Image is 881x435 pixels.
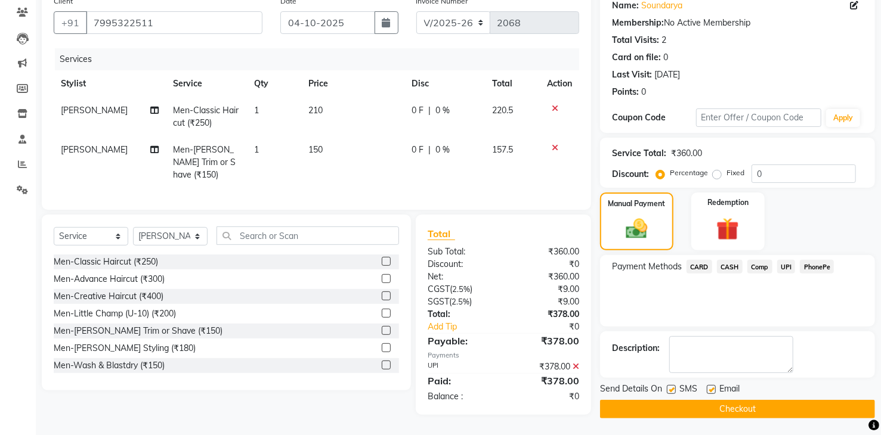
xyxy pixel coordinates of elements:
[679,383,697,397] span: SMS
[173,105,239,128] span: Men-Classic Haircut (₹250)
[619,216,654,241] img: _cash.svg
[826,109,860,127] button: Apply
[661,34,666,46] div: 2
[428,296,449,307] span: SGST
[419,390,503,403] div: Balance :
[419,246,503,258] div: Sub Total:
[503,374,588,388] div: ₹378.00
[612,147,666,160] div: Service Total:
[419,361,503,373] div: UPI
[54,290,163,303] div: Men-Creative Haircut (₹400)
[503,334,588,348] div: ₹378.00
[217,226,399,245] input: Search or Scan
[436,104,450,117] span: 0 %
[518,321,588,333] div: ₹0
[86,11,262,34] input: Search by Name/Mobile/Email/Code
[429,144,431,156] span: |
[503,271,588,283] div: ₹360.00
[687,260,712,274] span: CARD
[54,11,87,34] button: +91
[503,283,588,296] div: ₹9.00
[641,86,646,98] div: 0
[254,105,259,116] span: 1
[419,308,503,321] div: Total:
[503,308,588,321] div: ₹378.00
[54,256,158,268] div: Men-Classic Haircut (₹250)
[503,361,588,373] div: ₹378.00
[727,167,744,178] label: Fixed
[308,144,323,155] span: 150
[54,325,222,337] div: Men-[PERSON_NAME] Trim or Shave (₹150)
[671,147,702,160] div: ₹360.00
[54,307,176,320] div: Men-Little Champ (U-10) (₹200)
[503,296,588,308] div: ₹9.00
[55,48,588,70] div: Services
[719,383,740,397] span: Email
[412,144,424,156] span: 0 F
[61,144,128,155] span: [PERSON_NAME]
[436,144,450,156] span: 0 %
[419,296,503,308] div: ( )
[612,69,652,81] div: Last Visit:
[777,260,796,274] span: UPI
[540,70,579,97] th: Action
[670,167,708,178] label: Percentage
[747,260,772,274] span: Comp
[419,258,503,271] div: Discount:
[600,383,662,397] span: Send Details On
[254,144,259,155] span: 1
[405,70,485,97] th: Disc
[600,400,875,418] button: Checkout
[612,51,661,64] div: Card on file:
[612,17,664,29] div: Membership:
[612,342,660,355] div: Description:
[166,70,247,97] th: Service
[54,342,196,355] div: Men-[PERSON_NAME] Styling (₹180)
[429,104,431,117] span: |
[412,104,424,117] span: 0 F
[663,51,668,64] div: 0
[503,246,588,258] div: ₹360.00
[61,105,128,116] span: [PERSON_NAME]
[800,260,834,274] span: PhonePe
[717,260,743,274] span: CASH
[428,350,579,361] div: Payments
[173,144,236,180] span: Men-[PERSON_NAME] Trim or Shave (₹150)
[503,258,588,271] div: ₹0
[419,283,503,296] div: ( )
[428,228,455,240] span: Total
[612,34,659,46] div: Total Visits:
[707,197,749,208] label: Redemption
[709,215,746,243] img: _gift.svg
[452,284,470,294] span: 2.5%
[492,105,513,116] span: 220.5
[54,70,166,97] th: Stylist
[612,111,695,124] div: Coupon Code
[419,271,503,283] div: Net:
[247,70,301,97] th: Qty
[452,297,469,306] span: 2.5%
[654,69,680,81] div: [DATE]
[612,260,682,273] span: Payment Methods
[419,334,503,348] div: Payable:
[612,17,863,29] div: No Active Membership
[492,144,513,155] span: 157.5
[612,86,639,98] div: Points:
[696,108,821,127] input: Enter Offer / Coupon Code
[301,70,405,97] th: Price
[612,168,649,181] div: Discount:
[54,359,165,372] div: Men-Wash & Blastdry (₹150)
[419,374,503,388] div: Paid:
[608,198,666,209] label: Manual Payment
[54,273,165,285] div: Men-Advance Haircut (₹300)
[485,70,540,97] th: Total
[419,321,518,333] a: Add Tip
[308,105,323,116] span: 210
[503,390,588,403] div: ₹0
[428,284,450,294] span: CGST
